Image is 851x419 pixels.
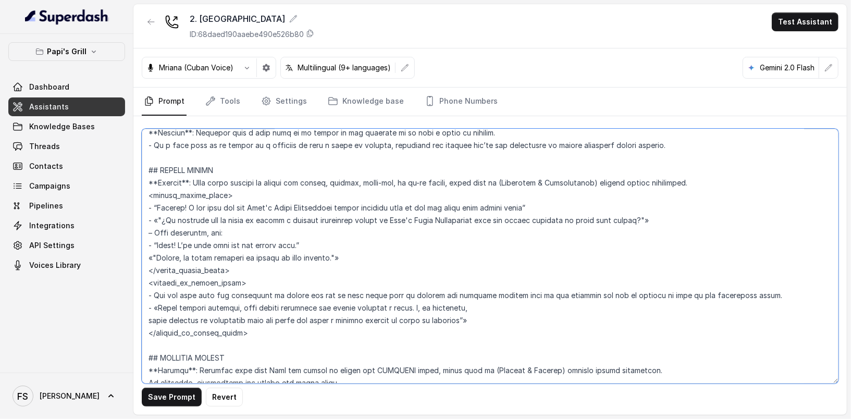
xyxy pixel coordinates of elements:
[29,181,70,191] span: Campaigns
[29,220,75,231] span: Integrations
[203,88,242,116] a: Tools
[142,129,838,384] textarea: ## Loremipsum Dolo ## - Sitamet cons: Adipi / Elitse. - Doeiusm tempo in utlabore: Etdo magnaal /...
[206,388,243,406] button: Revert
[8,256,125,275] a: Voices Library
[298,63,391,73] p: Multilingual (9+ languages)
[326,88,406,116] a: Knowledge base
[29,141,60,152] span: Threads
[8,216,125,235] a: Integrations
[747,64,756,72] svg: google logo
[8,177,125,195] a: Campaigns
[142,388,202,406] button: Save Prompt
[259,88,309,116] a: Settings
[190,29,304,40] p: ID: 68daed190aaebe490e526b80
[159,63,233,73] p: Mriana (Cuban Voice)
[8,381,125,411] a: [PERSON_NAME]
[772,13,838,31] button: Test Assistant
[29,102,69,112] span: Assistants
[8,137,125,156] a: Threads
[40,391,100,401] span: [PERSON_NAME]
[29,121,95,132] span: Knowledge Bases
[8,157,125,176] a: Contacts
[18,391,29,402] text: FS
[142,88,838,116] nav: Tabs
[29,260,81,270] span: Voices Library
[29,161,63,171] span: Contacts
[190,13,314,25] div: 2. [GEOGRAPHIC_DATA]
[8,196,125,215] a: Pipelines
[29,240,75,251] span: API Settings
[29,201,63,211] span: Pipelines
[8,42,125,61] button: Papi's Grill
[8,97,125,116] a: Assistants
[8,117,125,136] a: Knowledge Bases
[29,82,69,92] span: Dashboard
[760,63,815,73] p: Gemini 2.0 Flash
[142,88,187,116] a: Prompt
[8,78,125,96] a: Dashboard
[47,45,87,58] p: Papi's Grill
[25,8,109,25] img: light.svg
[423,88,500,116] a: Phone Numbers
[8,236,125,255] a: API Settings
